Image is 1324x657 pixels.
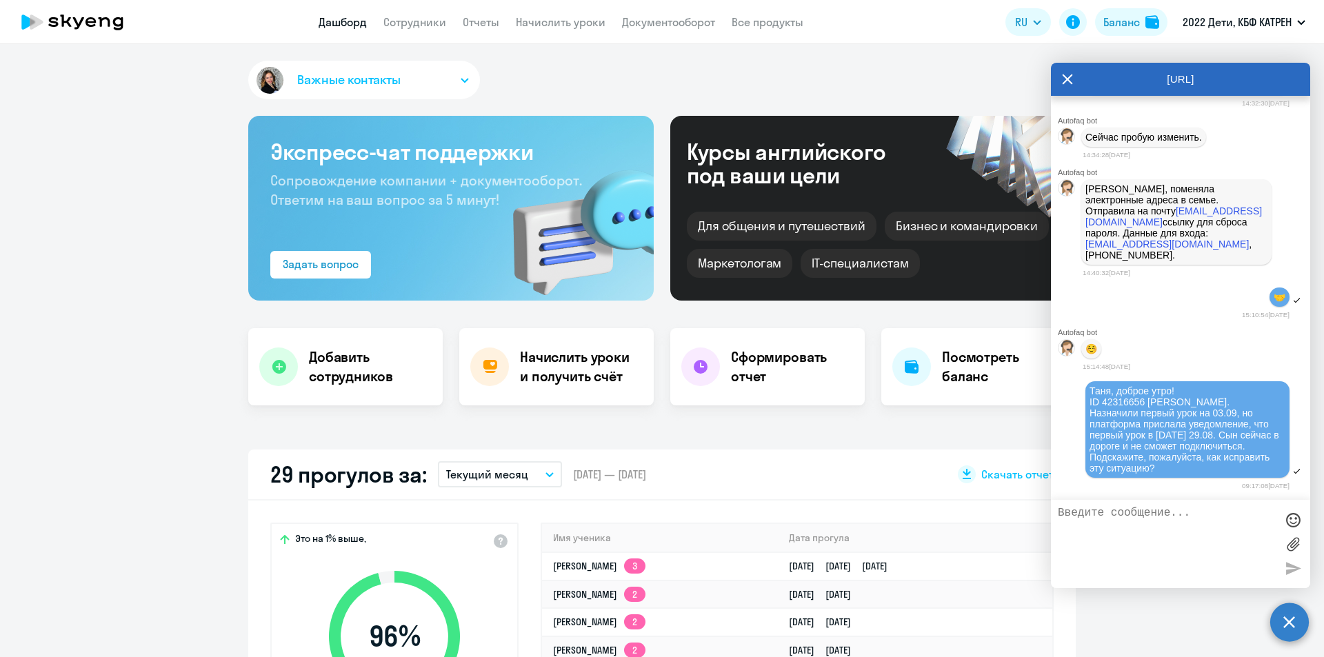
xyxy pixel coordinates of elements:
[789,644,862,656] a: [DATE][DATE]
[493,145,654,301] img: bg-img
[1176,6,1312,39] button: 2022 Дети, КБФ КАТРЕН
[1058,328,1310,336] div: Autofaq bot
[1085,239,1249,250] a: [EMAIL_ADDRESS][DOMAIN_NAME]
[942,347,1065,386] h4: Посмотреть баланс
[438,461,562,487] button: Текущий месяц
[885,212,1049,241] div: Бизнес и командировки
[687,140,923,187] div: Курсы английского под ваши цели
[801,249,919,278] div: IT-специалистам
[1274,292,1285,303] span: 🤝
[270,138,632,165] h3: Экспресс-чат поддержки
[624,587,645,602] app-skyeng-badge: 2
[1058,168,1310,176] div: Autofaq bot
[1085,183,1267,261] p: [PERSON_NAME], поменяла электронные адреса в семье. Отправила на почту ссылку для сброса пароля. ...
[981,467,1054,482] span: Скачать отчет
[553,644,645,656] a: [PERSON_NAME]2
[283,256,359,272] div: Задать вопрос
[573,467,646,482] span: [DATE] — [DATE]
[1183,14,1292,30] p: 2022 Дети, КБФ КАТРЕН
[1005,8,1051,36] button: RU
[624,614,645,629] app-skyeng-badge: 2
[1058,117,1310,125] div: Autofaq bot
[297,71,401,89] span: Важные контакты
[789,560,899,572] a: [DATE][DATE][DATE]
[270,172,582,208] span: Сопровождение компании + документооборот. Ответим на ваш вопрос за 5 минут!
[383,15,446,29] a: Сотрудники
[1015,14,1027,30] span: RU
[1059,128,1076,148] img: bot avatar
[1095,8,1167,36] button: Балансbalance
[1085,343,1097,354] p: ☺️
[553,616,645,628] a: [PERSON_NAME]2
[553,560,645,572] a: [PERSON_NAME]3
[789,616,862,628] a: [DATE][DATE]
[1083,363,1130,370] time: 15:14:48[DATE]
[319,15,367,29] a: Дашборд
[254,64,286,97] img: avatar
[270,461,427,488] h2: 29 прогулов за:
[463,15,499,29] a: Отчеты
[520,347,640,386] h4: Начислить уроки и получить счёт
[516,15,605,29] a: Начислить уроки
[1283,534,1303,554] label: Лимит 10 файлов
[446,466,528,483] p: Текущий месяц
[1059,180,1076,200] img: bot avatar
[1145,15,1159,29] img: balance
[295,532,366,549] span: Это на 1% выше,
[270,251,371,279] button: Задать вопрос
[1242,311,1290,319] time: 15:10:54[DATE]
[248,61,480,99] button: Важные контакты
[687,212,876,241] div: Для общения и путешествий
[624,558,645,574] app-skyeng-badge: 3
[1085,205,1262,228] a: [EMAIL_ADDRESS][DOMAIN_NAME]
[731,347,854,386] h4: Сформировать отчет
[1059,340,1076,360] img: bot avatar
[309,347,432,386] h4: Добавить сотрудников
[622,15,715,29] a: Документооборот
[1242,99,1290,107] time: 14:32:30[DATE]
[1083,269,1130,276] time: 14:40:32[DATE]
[553,588,645,600] a: [PERSON_NAME]2
[1103,14,1140,30] div: Баланс
[732,15,803,29] a: Все продукты
[315,620,474,653] span: 96 %
[1242,482,1290,489] time: 09:17:08[DATE]
[778,524,1052,552] th: Дата прогула
[542,524,778,552] th: Имя ученика
[1085,132,1202,143] p: Сейчас пробую изменить.
[789,588,862,600] a: [DATE][DATE]
[687,249,792,278] div: Маркетологам
[1090,385,1282,474] span: Таня, доброе утро! ID 42316656 [PERSON_NAME]. Назначили первый урок на 03.09, но платформа присла...
[1083,151,1130,159] time: 14:34:28[DATE]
